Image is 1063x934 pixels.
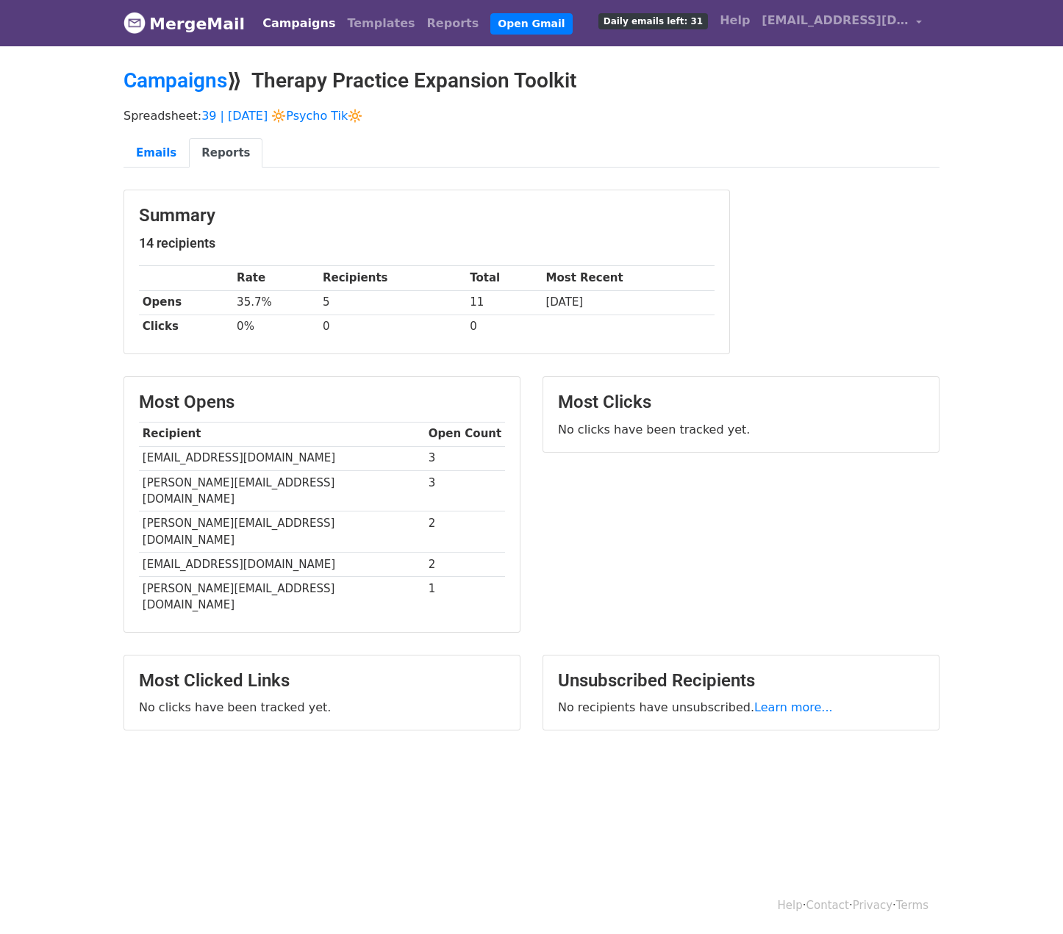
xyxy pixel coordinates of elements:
td: [EMAIL_ADDRESS][DOMAIN_NAME] [139,552,425,576]
a: Reports [189,138,262,168]
a: Daily emails left: 31 [593,6,714,35]
td: 2 [425,511,505,553]
a: 39 | [DATE] 🔆Psycho Tik🔆 [201,109,362,123]
a: Contact [806,899,849,912]
a: Campaigns [124,68,227,93]
td: 3 [425,470,505,511]
td: 11 [466,290,542,315]
a: Learn more... [754,700,833,714]
h3: Most Clicked Links [139,670,505,691]
th: Total [466,266,542,290]
a: Open Gmail [490,13,572,35]
a: Templates [341,9,420,38]
h5: 14 recipients [139,235,715,251]
a: [EMAIL_ADDRESS][DOMAIN_NAME] [756,6,928,40]
a: Help [778,899,803,912]
iframe: Chat Widget [989,863,1063,934]
a: Terms [896,899,928,912]
td: [PERSON_NAME][EMAIL_ADDRESS][DOMAIN_NAME] [139,470,425,511]
td: [EMAIL_ADDRESS][DOMAIN_NAME] [139,446,425,470]
img: MergeMail logo [124,12,146,34]
a: Campaigns [257,9,341,38]
td: 2 [425,552,505,576]
th: Clicks [139,315,233,339]
th: Open Count [425,422,505,446]
a: MergeMail [124,8,245,39]
td: 1 [425,577,505,617]
td: [PERSON_NAME][EMAIL_ADDRESS][DOMAIN_NAME] [139,511,425,553]
th: Rate [233,266,319,290]
th: Opens [139,290,233,315]
td: 3 [425,446,505,470]
th: Recipients [319,266,466,290]
p: Spreadsheet: [124,108,939,123]
span: [EMAIL_ADDRESS][DOMAIN_NAME] [762,12,909,29]
td: 5 [319,290,466,315]
td: 35.7% [233,290,319,315]
p: No recipients have unsubscribed. [558,700,924,715]
a: Emails [124,138,189,168]
td: [PERSON_NAME][EMAIL_ADDRESS][DOMAIN_NAME] [139,577,425,617]
a: Help [714,6,756,35]
td: 0 [466,315,542,339]
td: [DATE] [543,290,715,315]
td: 0% [233,315,319,339]
h3: Summary [139,205,715,226]
p: No clicks have been tracked yet. [558,422,924,437]
span: Daily emails left: 31 [598,13,708,29]
a: Privacy [853,899,892,912]
h3: Most Opens [139,392,505,413]
h3: Unsubscribed Recipients [558,670,924,691]
p: No clicks have been tracked yet. [139,700,505,715]
h2: ⟫ Therapy Practice Expansion Toolkit [124,68,939,93]
th: Recipient [139,422,425,446]
h3: Most Clicks [558,392,924,413]
td: 0 [319,315,466,339]
th: Most Recent [543,266,715,290]
a: Reports [421,9,485,38]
